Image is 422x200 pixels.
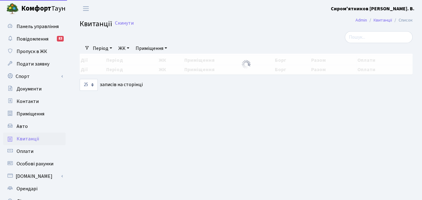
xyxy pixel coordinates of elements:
a: Квитанції [374,17,392,23]
a: Документи [3,83,66,95]
a: Приміщення [133,43,170,54]
span: Приміщення [17,110,44,117]
span: Панель управління [17,23,59,30]
img: logo.png [6,2,19,15]
a: Скинути [115,20,134,26]
span: Орендарі [17,185,37,192]
span: Пропуск в ЖК [17,48,47,55]
a: Спорт [3,70,66,83]
div: 83 [57,36,64,41]
a: [DOMAIN_NAME] [3,170,66,183]
span: Авто [17,123,28,130]
span: Контакти [17,98,39,105]
select: записів на сторінці [80,79,98,91]
label: записів на сторінці [80,79,143,91]
a: Період [90,43,115,54]
li: Список [392,17,413,24]
a: Контакти [3,95,66,108]
img: Обробка... [241,59,251,69]
span: Оплати [17,148,33,155]
b: Комфорт [21,3,51,13]
span: Квитанції [17,135,39,142]
span: Особові рахунки [17,160,53,167]
span: Подати заявку [17,61,49,67]
a: Авто [3,120,66,133]
a: Панель управління [3,20,66,33]
b: Сиром'ятников [PERSON_NAME]. В. [331,5,415,12]
a: Орендарі [3,183,66,195]
a: Особові рахунки [3,158,66,170]
input: Пошук... [345,31,413,43]
a: Приміщення [3,108,66,120]
a: Оплати [3,145,66,158]
a: Сиром'ятников [PERSON_NAME]. В. [331,5,415,12]
span: Квитанції [80,18,112,29]
a: Повідомлення83 [3,33,66,45]
button: Переключити навігацію [78,3,94,14]
nav: breadcrumb [346,14,422,27]
span: Таун [21,3,66,14]
a: Квитанції [3,133,66,145]
span: Документи [17,85,42,92]
a: Подати заявку [3,58,66,70]
span: Повідомлення [17,36,48,42]
a: ЖК [116,43,132,54]
a: Пропуск в ЖК [3,45,66,58]
a: Admin [355,17,367,23]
